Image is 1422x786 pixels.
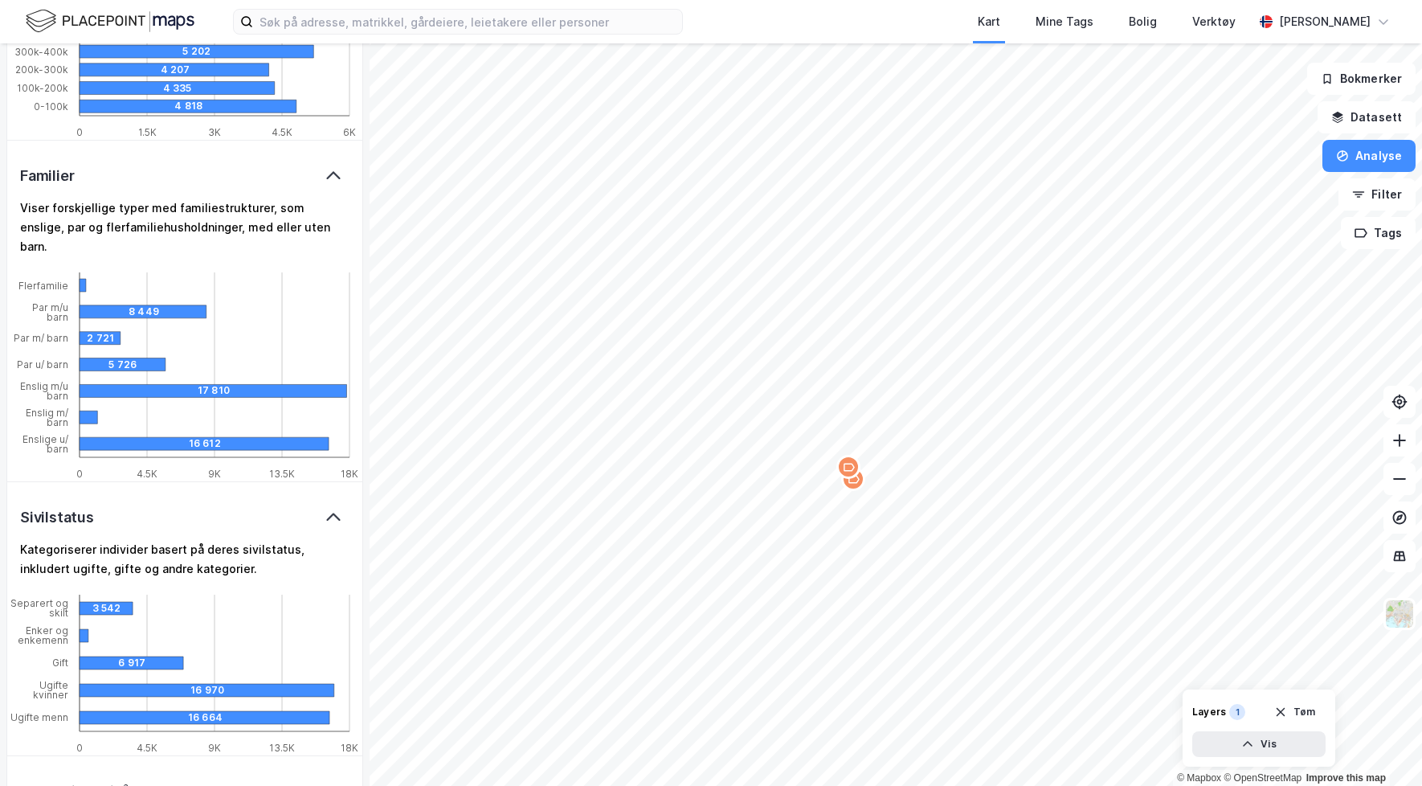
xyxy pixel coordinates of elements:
tspan: 0-100k [34,100,68,113]
tspan: 6K [343,126,356,138]
div: 2 721 [87,332,128,345]
div: Map marker [836,455,860,479]
tspan: barn [47,443,68,455]
button: Filter [1338,178,1416,211]
button: Tøm [1264,699,1326,725]
tspan: 13.5K [269,468,295,480]
button: Bokmerker [1307,63,1416,95]
tspan: Enker og [26,624,68,637]
tspan: kvinner [33,689,68,701]
tspan: 1.5K [138,126,157,138]
tspan: 18K [341,468,358,480]
button: Tags [1341,217,1416,249]
div: Sivilstatus [20,508,94,527]
div: Verktøy [1192,12,1236,31]
div: 16 970 [190,684,445,697]
div: 3 542 [92,602,145,615]
div: Layers [1192,706,1226,718]
div: 16 664 [188,711,438,724]
tspan: 200k-300k [15,64,68,76]
tspan: Ugifte [39,679,68,691]
div: Mine Tags [1036,12,1093,31]
tspan: 3K [208,126,221,138]
tspan: Separert og [10,597,68,609]
tspan: barn [47,311,68,323]
div: Kontrollprogram for chat [1342,709,1422,786]
tspan: Gift [52,657,68,669]
div: [PERSON_NAME] [1279,12,1371,31]
a: Mapbox [1177,772,1221,784]
img: Z [1384,599,1415,629]
tspan: Enslige u/ [22,433,68,445]
div: Kart [978,12,1000,31]
tspan: 9K [208,742,221,754]
tspan: Enslig m/u [20,380,68,392]
a: Improve this map [1306,772,1386,784]
tspan: Par m/ barn [14,333,68,345]
tspan: 100k-200k [17,83,68,95]
div: 5 202 [182,45,416,58]
div: Kategoriserer individer basert på deres sivilstatus, inkludert ugifte, gifte og andre kategorier. [20,540,349,579]
tspan: 300k-400k [14,46,68,58]
tspan: 0 [76,468,83,480]
div: 4 818 [174,100,391,113]
div: Familier [20,166,74,186]
tspan: Flerfamilie [18,280,68,292]
tspan: 0 [76,126,83,138]
tspan: skilt [49,607,68,619]
div: 16 612 [189,437,438,450]
tspan: 0 [76,742,83,754]
div: 6 917 [118,657,222,669]
div: 4 207 [161,63,350,76]
div: 1 [1229,704,1245,720]
iframe: Chat Widget [1342,709,1422,786]
div: 17 810 [198,385,464,398]
button: Analyse [1322,140,1416,172]
button: Vis [1192,731,1326,757]
img: logo.f888ab2527a4732fd821a326f86c7f29.svg [26,7,194,35]
div: Bolig [1129,12,1157,31]
div: 8 449 [129,305,255,318]
tspan: 13.5K [269,742,295,754]
a: OpenStreetMap [1224,772,1301,784]
tspan: 4.5K [137,742,157,754]
tspan: Par u/ barn [17,358,68,370]
div: 5 726 [108,358,194,371]
tspan: 4.5K [272,126,292,138]
div: 4 335 [163,82,358,95]
tspan: Par m/u [32,301,68,313]
button: Datasett [1318,101,1416,133]
tspan: barn [47,390,68,402]
tspan: Enslig m/ [26,407,68,419]
input: Søk på adresse, matrikkel, gårdeiere, leietakere eller personer [253,10,682,34]
tspan: 18K [341,742,358,754]
tspan: 9K [208,468,221,480]
div: Map marker [841,467,865,491]
tspan: 4.5K [137,468,157,480]
tspan: enkemenn [18,634,68,646]
tspan: Ugifte menn [10,711,68,723]
div: Viser forskjellige typer med familiestrukturer, som enslige, par og flerfamiliehusholdninger, med... [20,199,349,256]
tspan: barn [47,416,68,428]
